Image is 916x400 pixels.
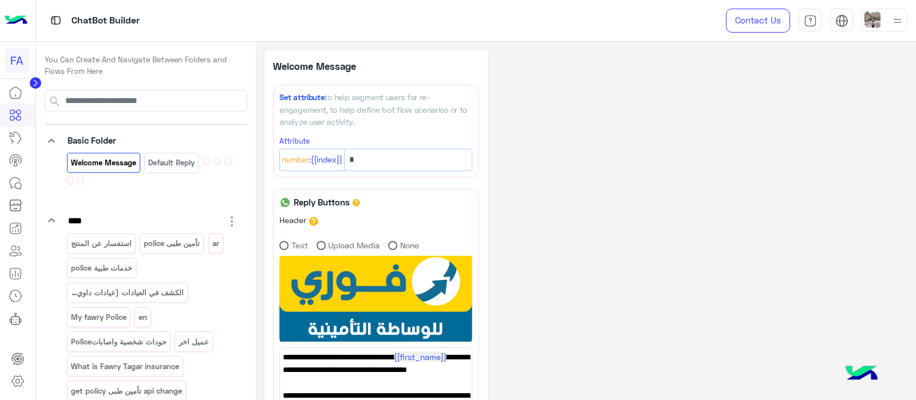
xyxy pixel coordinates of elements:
[70,156,137,169] p: Welcome Message
[70,286,184,299] p: الكشف في العيادات (عيادات داوي- سيتي كلينك)
[148,156,196,169] p: Default reply
[143,237,201,250] p: تأمين طبى police
[282,154,309,167] span: Number
[70,262,133,275] p: police خدمات طبية
[279,214,306,226] label: Header
[70,360,180,373] p: What is Fawry Tagar insurance
[45,54,247,77] p: You Can Create And Navigate Between Folders and Flows From Here
[68,135,116,145] span: Basic Folder
[72,13,140,29] p: ChatBot Builder
[279,239,308,251] label: Text
[864,11,881,27] img: userImage
[890,14,905,28] img: profile
[45,134,58,148] i: keyboard_arrow_down
[804,14,817,27] img: tab
[317,239,380,251] label: Upload Media
[70,311,127,324] p: My fawry Police
[842,354,882,394] img: hulul-logo.png
[70,237,132,250] p: استفسار عن المنتج
[279,91,472,127] div: to help segment users for re-engagement, to help define bot flow scenarios or to analyze user act...
[388,239,419,251] label: None
[279,137,310,145] small: Attribute
[799,9,822,33] a: tab
[70,335,167,348] p: Policeحوداث شخصية واصابات
[291,197,353,207] h6: Reply Buttons
[5,48,29,73] div: FA
[279,93,324,102] span: Set attribute
[178,335,210,348] p: عميل اخر
[283,351,469,389] span: اهلا بك فى فورى للوساطة التأمينية انا المساعد الألى الخاص بك من فضلك اختار لغتك المفضلة. 🤖🌐
[45,213,58,227] i: keyboard_arrow_down
[835,14,848,27] img: tab
[309,154,342,167] span: :{{index}}
[211,237,220,250] p: ar
[273,59,376,73] p: Welcome Message
[49,13,63,27] img: tab
[5,9,27,33] img: Logo
[726,9,790,33] a: Contact Us
[138,311,148,324] p: en
[394,352,447,362] span: {{first_name}}
[70,385,183,398] p: get policy تأمين طبى api change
